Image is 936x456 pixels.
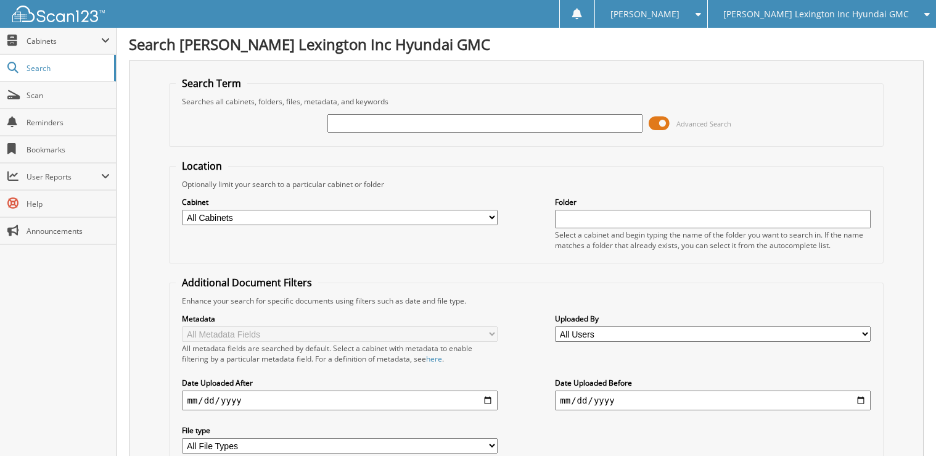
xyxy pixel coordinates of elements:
label: Uploaded By [555,313,870,324]
input: end [555,391,870,410]
label: Folder [555,197,870,207]
span: Reminders [27,117,110,128]
legend: Location [176,159,228,173]
span: Help [27,199,110,209]
a: here [426,354,442,364]
legend: Search Term [176,77,247,90]
span: Announcements [27,226,110,236]
div: Searches all cabinets, folders, files, metadata, and keywords [176,96,876,107]
label: Cabinet [182,197,497,207]
input: start [182,391,497,410]
span: Scan [27,90,110,101]
label: Date Uploaded Before [555,378,870,388]
span: Bookmarks [27,144,110,155]
div: Enhance your search for specific documents using filters such as date and file type. [176,296,876,306]
span: [PERSON_NAME] Lexington Inc Hyundai GMC [723,10,909,18]
label: File type [182,425,497,436]
span: [PERSON_NAME] [610,10,679,18]
img: scan123-logo-white.svg [12,6,105,22]
h1: Search [PERSON_NAME] Lexington Inc Hyundai GMC [129,34,924,54]
span: Advanced Search [676,119,731,128]
span: User Reports [27,172,101,182]
label: Date Uploaded After [182,378,497,388]
div: All metadata fields are searched by default. Select a cabinet with metadata to enable filtering b... [182,343,497,364]
label: Metadata [182,313,497,324]
div: Select a cabinet and begin typing the name of the folder you want to search in. If the name match... [555,230,870,251]
div: Optionally limit your search to a particular cabinet or folder [176,179,876,189]
span: Search [27,63,108,73]
span: Cabinets [27,36,101,46]
legend: Additional Document Filters [176,276,318,289]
